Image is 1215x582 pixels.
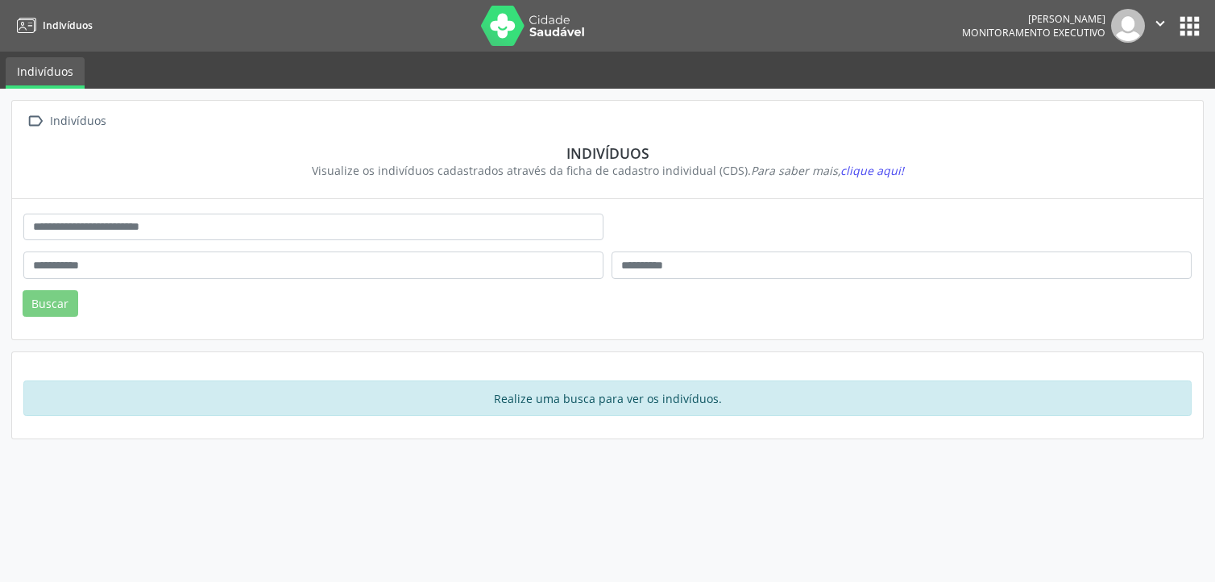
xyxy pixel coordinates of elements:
[23,290,78,318] button: Buscar
[23,110,109,133] a:  Indivíduos
[840,163,904,178] span: clique aqui!
[43,19,93,32] span: Indivíduos
[11,12,93,39] a: Indivíduos
[23,380,1192,416] div: Realize uma busca para ver os indivíduos.
[962,26,1105,39] span: Monitoramento Executivo
[1111,9,1145,43] img: img
[962,12,1105,26] div: [PERSON_NAME]
[35,144,1180,162] div: Indivíduos
[47,110,109,133] div: Indivíduos
[35,162,1180,179] div: Visualize os indivíduos cadastrados através da ficha de cadastro individual (CDS).
[1145,9,1176,43] button: 
[1176,12,1204,40] button: apps
[1151,15,1169,32] i: 
[23,110,47,133] i: 
[6,57,85,89] a: Indivíduos
[751,163,904,178] i: Para saber mais,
